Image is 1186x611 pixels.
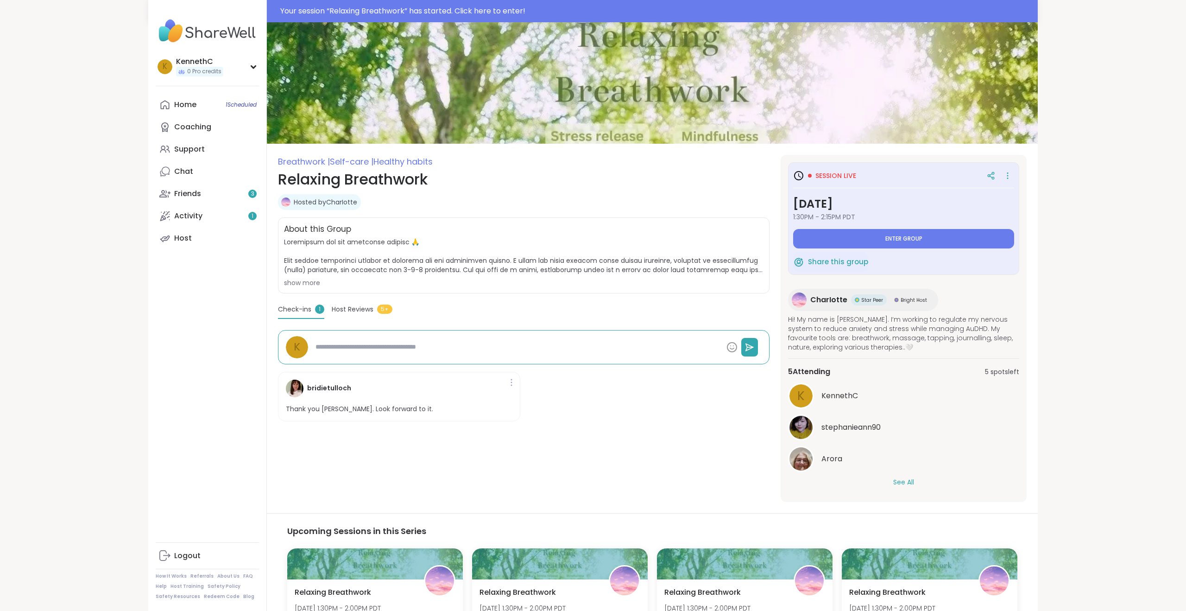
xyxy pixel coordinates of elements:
[156,573,187,579] a: How It Works
[901,297,927,304] span: Bright Host
[985,367,1019,377] span: 5 spots left
[278,168,770,191] h1: Relaxing Breathwork
[855,298,859,302] img: Star Peer
[294,197,357,207] a: Hosted byCharIotte
[284,278,763,287] div: show more
[793,196,1014,212] h3: [DATE]
[156,116,259,138] a: Coaching
[287,525,1017,537] h3: Upcoming Sessions in this Series
[295,587,371,598] span: Relaxing Breathwork
[243,593,254,600] a: Blog
[793,256,804,267] img: ShareWell Logomark
[284,237,763,274] span: Loremipsum dol sit ametconse adipisc 🙏 Elit seddoe temporinci utlabor et dolorema ali eni adminim...
[788,414,1019,440] a: stephanieann90stephanieann90
[330,156,373,167] span: Self-care |
[281,197,290,207] img: CharIotte
[156,183,259,205] a: Friends3
[792,293,807,307] img: CharIotte
[821,390,858,401] span: KennethC
[163,61,167,73] span: K
[174,189,201,199] div: Friends
[174,144,205,154] div: Support
[788,289,938,311] a: CharIotteCharIotteStar PeerStar PeerBright HostBright Host
[793,229,1014,248] button: Enter group
[156,160,259,183] a: Chat
[373,156,433,167] span: Healthy habits
[377,305,392,314] span: 5+
[156,593,200,600] a: Safety Resources
[204,593,240,600] a: Redeem Code
[190,573,214,579] a: Referrals
[226,101,257,108] span: 1 Scheduled
[793,212,1014,222] span: 1:30PM - 2:15PM PDT
[795,566,824,595] img: CharIotte
[156,94,259,116] a: Home1Scheduled
[278,305,311,314] span: Check-ins
[425,566,454,595] img: CharIotte
[315,305,324,314] span: 1
[174,122,211,132] div: Coaching
[176,57,223,67] div: KennethC
[815,171,856,180] span: Session live
[788,446,1019,472] a: AroraArora
[174,100,196,110] div: Home
[788,366,830,377] span: 5 Attending
[286,380,303,397] img: bridietulloch
[610,566,639,595] img: CharIotte
[307,383,351,393] h4: bridietulloch
[861,297,883,304] span: Star Peer
[849,587,926,598] span: Relaxing Breathwork
[788,383,1019,409] a: KKennethC
[664,587,741,598] span: Relaxing Breathwork
[821,422,881,433] span: stephanieann90
[156,138,259,160] a: Support
[174,166,193,177] div: Chat
[156,583,167,590] a: Help
[156,15,259,47] img: ShareWell Nav Logo
[294,339,300,355] span: K
[252,212,253,220] span: 1
[267,22,1038,144] img: Relaxing Breathwork cover image
[894,298,899,302] img: Bright Host
[187,68,221,76] span: 0 Pro credits
[174,233,192,243] div: Host
[821,453,842,465] span: Arora
[332,305,373,314] span: Host Reviews
[156,227,259,249] a: Host
[885,235,922,242] span: Enter group
[170,583,204,590] a: Host Training
[174,211,202,221] div: Activity
[797,387,805,405] span: K
[286,405,433,414] p: Thank you [PERSON_NAME]. Look forward to it.
[789,416,813,439] img: stephanieann90
[808,257,868,267] span: Share this group
[278,156,330,167] span: Breathwork |
[793,252,868,272] button: Share this group
[174,551,201,561] div: Logout
[810,294,847,305] span: CharIotte
[217,573,240,579] a: About Us
[251,190,254,198] span: 3
[243,573,253,579] a: FAQ
[284,223,351,235] h2: About this Group
[788,315,1019,352] span: Hi! My name is [PERSON_NAME]. I‘m working to regulate my nervous system to reduce anxiety and str...
[789,447,813,471] img: Arora
[980,566,1009,595] img: CharIotte
[208,583,240,590] a: Safety Policy
[156,545,259,567] a: Logout
[893,477,914,487] button: See All
[280,6,1032,17] div: Your session “ Relaxing Breathwork ” has started. Click here to enter!
[156,205,259,227] a: Activity1
[479,587,556,598] span: Relaxing Breathwork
